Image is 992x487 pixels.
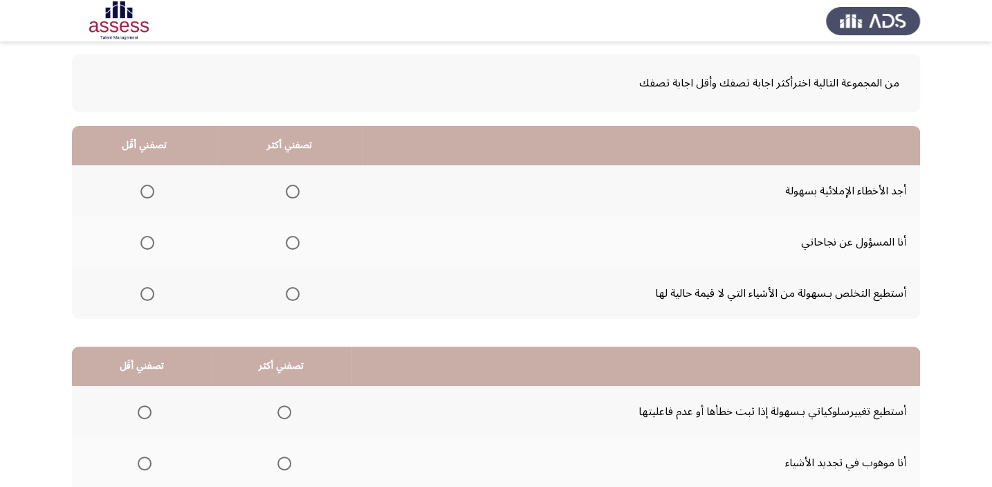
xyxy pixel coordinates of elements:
mat-radio-group: Select an option [272,400,291,423]
mat-radio-group: Select an option [272,451,291,475]
mat-radio-group: Select an option [132,400,151,423]
mat-radio-group: Select an option [280,230,300,254]
td: أستطيع تغييرسلوكياتي بـسهولة إذا ثبت خطأها أو عدم فاعليتها [351,386,920,437]
mat-radio-group: Select an option [135,230,154,254]
td: أجد الأخطاء الإملائية بسهولة [362,165,920,217]
td: أستطيع التخلص بـسهولة من الأشياء التي لا قيمة حالية لها [362,268,920,319]
th: تصفني أقَل [72,126,217,165]
img: Assessment logo of OCM R1 ASSESS [72,1,166,40]
mat-radio-group: Select an option [132,451,151,475]
mat-radio-group: Select an option [135,282,154,305]
img: Assess Talent Management logo [826,1,920,40]
th: تصفني أكثر [217,126,362,165]
span: من المجموعة التالية اخترأكثر اجابة تصفك وأقل اجابة تصفك [93,71,899,95]
th: تصفني أكثر [212,347,351,386]
mat-radio-group: Select an option [280,282,300,305]
mat-radio-group: Select an option [135,179,154,203]
th: تصفني أقَل [72,347,212,386]
td: أنا المسؤول عن نجاحاتي [362,217,920,268]
mat-radio-group: Select an option [280,179,300,203]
